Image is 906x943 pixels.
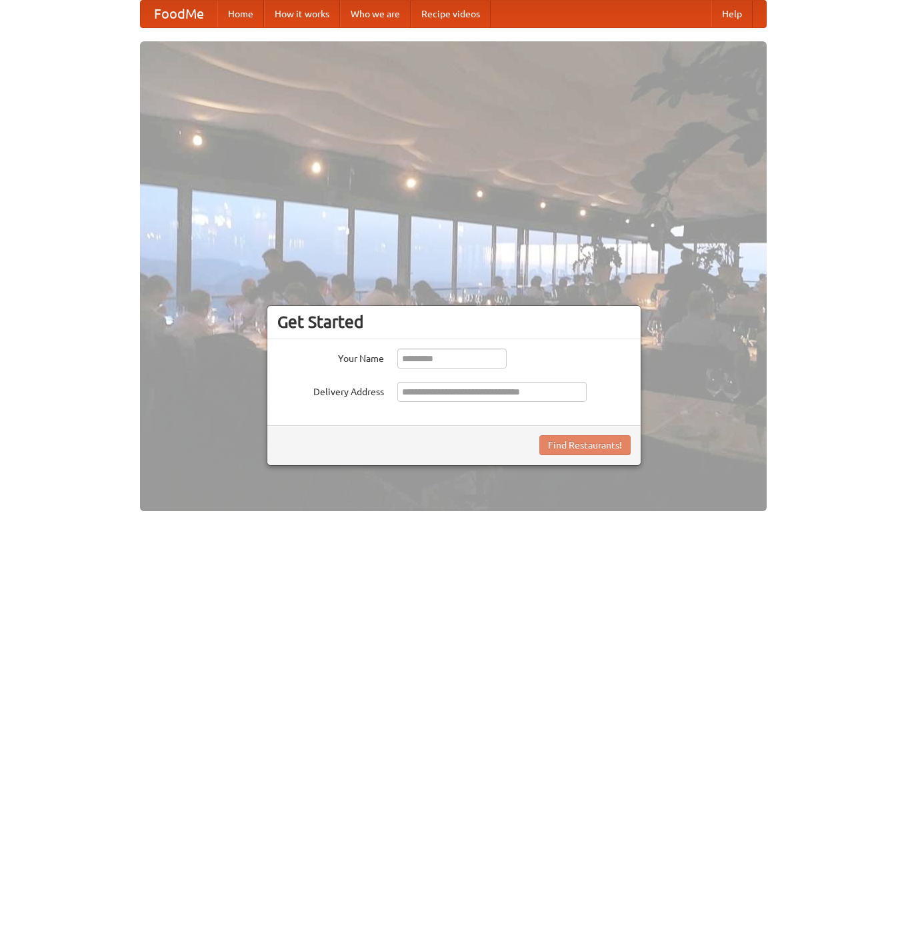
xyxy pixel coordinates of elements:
[277,349,384,365] label: Your Name
[217,1,264,27] a: Home
[711,1,753,27] a: Help
[340,1,411,27] a: Who we are
[539,435,631,455] button: Find Restaurants!
[277,312,631,332] h3: Get Started
[411,1,491,27] a: Recipe videos
[277,382,384,399] label: Delivery Address
[141,1,217,27] a: FoodMe
[264,1,340,27] a: How it works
